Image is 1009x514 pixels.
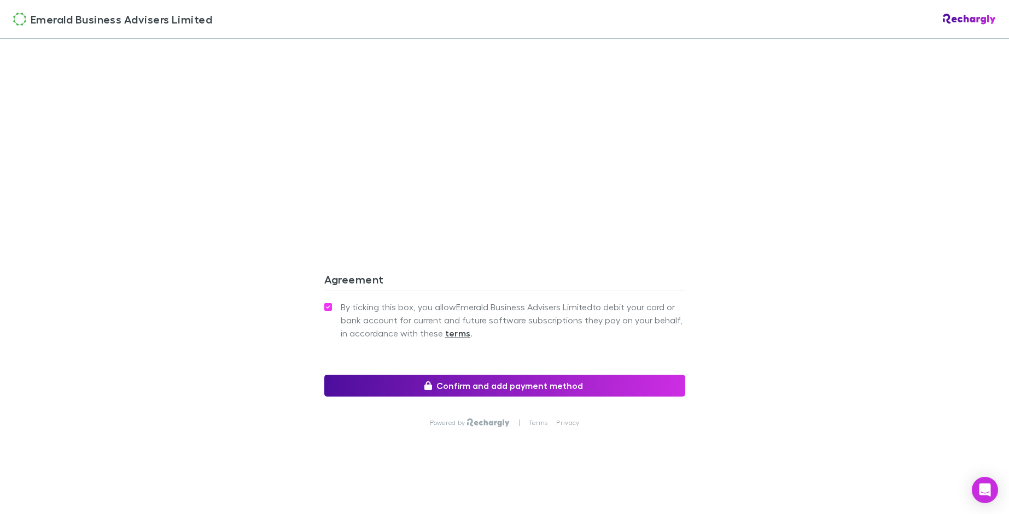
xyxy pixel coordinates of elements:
[324,375,685,397] button: Confirm and add payment method
[13,13,26,26] img: Emerald Business Advisers Limited's Logo
[430,418,468,427] p: Powered by
[467,418,509,427] img: Rechargly Logo
[529,418,547,427] a: Terms
[943,14,996,25] img: Rechargly Logo
[445,328,471,339] strong: terms
[518,418,520,427] p: |
[31,11,212,27] span: Emerald Business Advisers Limited
[341,300,685,340] span: By ticking this box, you allow Emerald Business Advisers Limited to debit your card or bank accou...
[972,477,998,503] div: Open Intercom Messenger
[324,273,685,290] h3: Agreement
[556,418,579,427] a: Privacy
